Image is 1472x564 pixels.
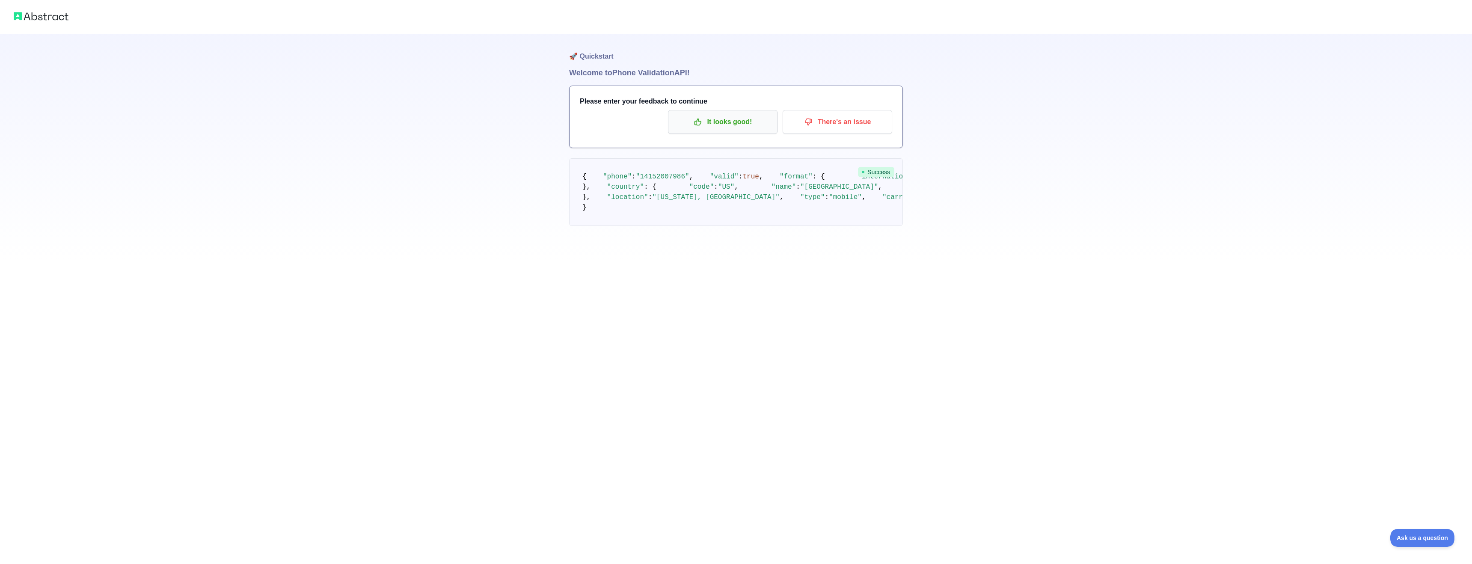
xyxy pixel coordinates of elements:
[569,67,903,79] h1: Welcome to Phone Validation API!
[603,173,632,181] span: "phone"
[772,183,796,191] span: "name"
[789,115,886,129] p: There's an issue
[14,10,68,22] img: Abstract logo
[580,96,892,107] h3: Please enter your feedback to continue
[607,193,648,201] span: "location"
[734,183,739,191] span: ,
[644,183,656,191] span: : {
[582,173,587,181] span: {
[858,167,894,177] span: Success
[636,173,689,181] span: "14152007986"
[607,183,644,191] span: "country"
[882,193,919,201] span: "carrier"
[710,173,739,181] span: "valid"
[780,193,784,201] span: ,
[582,173,1125,211] code: }, }, }
[800,193,825,201] span: "type"
[718,183,734,191] span: "US"
[878,183,882,191] span: ,
[796,183,800,191] span: :
[714,183,718,191] span: :
[668,110,778,134] button: It looks good!
[569,34,903,67] h1: 🚀 Quickstart
[652,193,780,201] span: "[US_STATE], [GEOGRAPHIC_DATA]"
[632,173,636,181] span: :
[813,173,825,181] span: : {
[800,183,878,191] span: "[GEOGRAPHIC_DATA]"
[825,193,829,201] span: :
[829,193,862,201] span: "mobile"
[783,110,892,134] button: There's an issue
[689,183,714,191] span: "code"
[689,173,694,181] span: ,
[862,193,866,201] span: ,
[674,115,771,129] p: It looks good!
[739,173,743,181] span: :
[858,173,919,181] span: "international"
[1390,529,1455,547] iframe: Toggle Customer Support
[648,193,653,201] span: :
[759,173,763,181] span: ,
[780,173,813,181] span: "format"
[743,173,759,181] span: true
